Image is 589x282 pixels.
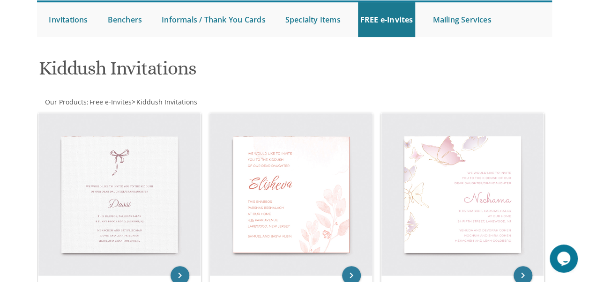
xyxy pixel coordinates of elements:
a: Specialty Items [283,2,343,37]
a: Benchers [105,2,145,37]
img: Kiddush Invitation Style 2 [210,113,372,275]
a: Invitations [46,2,90,37]
a: FREE e-Invites [358,2,416,37]
img: Kiddush Invitation Style 1 [38,113,201,275]
iframe: chat widget [550,245,580,273]
a: Kiddush Invitations [135,97,197,106]
span: Kiddush Invitations [136,97,197,106]
a: Mailing Services [430,2,493,37]
a: Informals / Thank You Cards [159,2,268,37]
a: Free e-Invites [89,97,132,106]
span: Free e-Invites [89,97,132,106]
div: : [37,97,294,107]
h1: Kiddush Invitations [39,58,375,86]
a: Our Products [44,97,87,106]
span: > [132,97,197,106]
img: Kiddush Invitation Style 3 [381,113,544,275]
